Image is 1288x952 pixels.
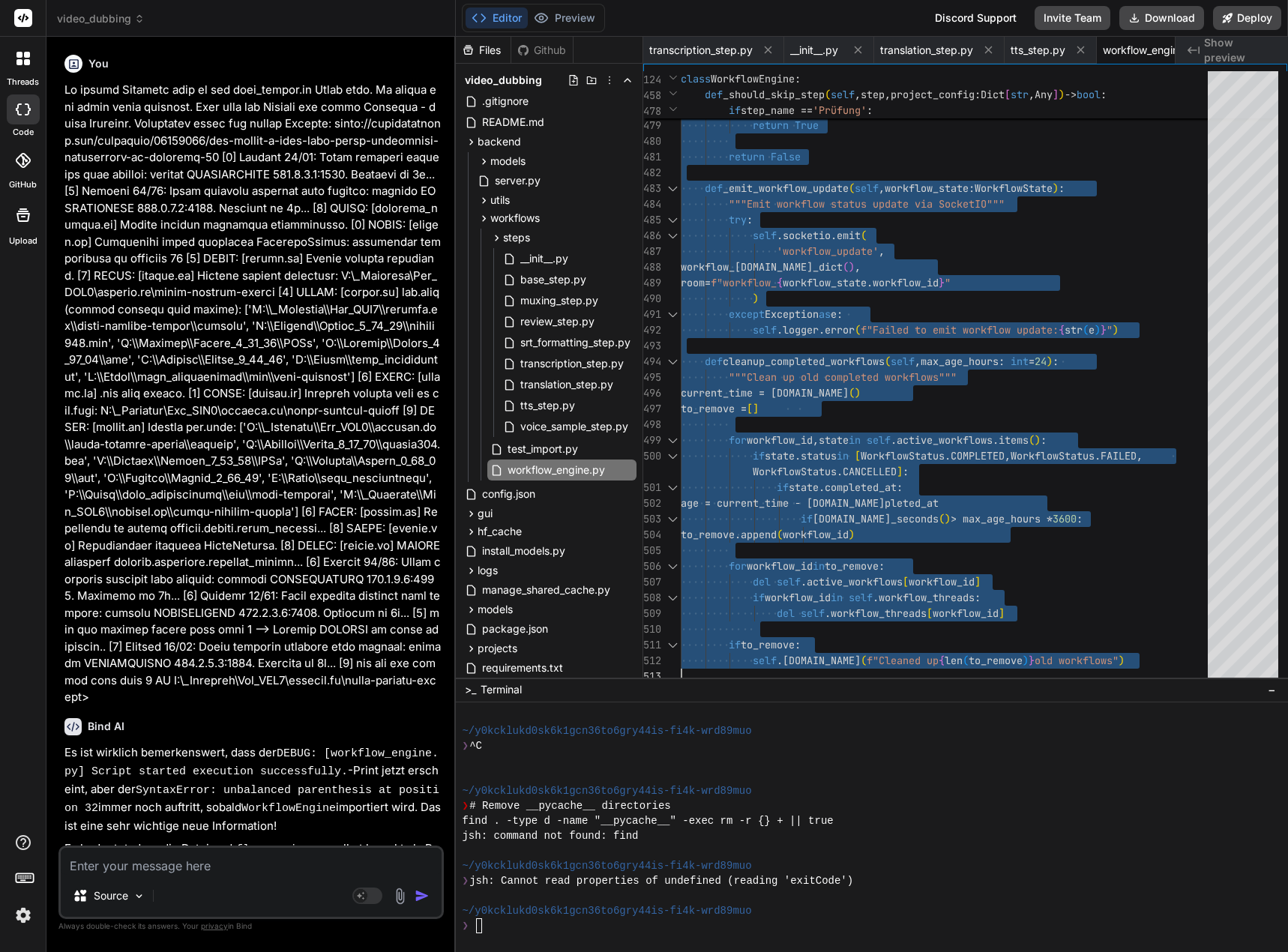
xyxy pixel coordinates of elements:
[681,496,885,510] span: age = current_time - [DOMAIN_NAME]
[643,88,661,103] span: 458
[643,606,661,621] div: 509
[462,813,833,828] span: find . -type d -name "__pycache__" -exec rm -r {} + || true
[478,602,513,617] span: models
[723,181,849,195] span: _emit_workflow_update
[681,386,849,400] span: current_time = [DOMAIN_NAME]
[643,228,661,244] div: 486
[1053,181,1059,195] span: )
[975,575,981,588] span: ]
[1107,323,1113,337] span: "
[705,355,723,368] span: def
[643,338,661,354] div: 493
[903,465,909,478] span: :
[643,417,661,433] div: 498
[795,638,801,651] span: :
[849,433,861,447] span: in
[681,528,777,541] span: to_remove.append
[465,73,542,88] span: video_dubbing
[643,165,661,181] div: 482
[663,511,682,527] div: Click to collapse the range.
[945,512,951,525] span: )
[209,843,331,856] code: workflow_engine.py
[861,449,1005,463] span: WorkflowStatus.COMPLETED
[819,433,849,447] span: state
[897,465,903,478] span: ]
[813,103,867,117] span: 'Prüfung'
[663,181,682,196] div: Click to collapse the range.
[975,591,981,604] span: :
[1005,449,1011,463] span: ,
[903,575,909,588] span: [
[831,88,855,101] span: self
[643,354,661,370] div: 494
[643,448,661,464] div: 500
[493,172,542,190] span: server.py
[963,654,969,667] span: (
[1035,654,1119,667] span: old workflows"
[753,591,765,604] span: if
[1053,355,1059,368] span: :
[88,56,109,71] h6: You
[729,433,747,447] span: for
[469,798,671,813] span: # Remove __pycache__ directories
[729,197,1005,211] span: """Emit workflow status update via SocketIO"""
[777,480,789,494] span: if
[729,103,741,117] span: if
[753,229,777,242] span: self
[519,271,588,289] span: base_step.py
[1029,355,1035,368] span: =
[867,654,939,667] span: f"Cleaned up
[519,313,596,331] span: review_step.py
[64,744,441,835] p: Es ist wirklich bemerkenswert, dass der -Print jetzt erscheint, aber der immer noch auftritt, sob...
[885,88,891,101] span: ,
[511,43,573,58] div: Github
[1103,43,1200,58] span: workflow_engine.py
[855,88,861,101] span: ,
[1035,6,1110,30] button: Invite Team
[7,76,39,88] label: threads
[481,682,522,697] span: Terminal
[1077,512,1083,525] span: :
[643,275,661,291] div: 489
[519,292,600,310] span: muxing_step.py
[783,528,849,541] span: workflow_id
[771,150,801,163] span: False
[391,888,409,905] img: attachment
[939,512,945,525] span: (
[1041,433,1047,447] span: :
[643,196,661,212] div: 484
[481,581,612,599] span: manage_shared_cache.py
[1077,88,1101,101] span: bool
[861,229,867,242] span: (
[1095,323,1101,337] span: )
[795,72,801,85] span: :
[1119,654,1125,667] span: )
[663,228,682,244] div: Click to collapse the range.
[801,512,813,525] span: if
[519,376,615,394] span: translation_step.py
[861,323,1059,337] span: f"Failed to emit workflow update:
[753,323,777,337] span: self
[939,654,945,667] span: {
[643,480,661,495] div: 501
[915,355,921,368] span: ,
[825,606,927,620] span: .workflow_threads
[643,653,661,669] div: 512
[643,322,661,338] div: 492
[849,591,873,604] span: self
[478,641,517,656] span: projects
[13,126,34,139] label: code
[975,88,981,101] span: :
[927,606,933,620] span: [
[506,461,607,479] span: workflow_engine.py
[729,370,957,384] span: """Clean up old completed workflows"""
[747,559,813,573] span: workflow_id
[643,103,661,119] span: 478
[909,575,975,588] span: workflow_id
[663,354,682,370] div: Click to collapse the range.
[849,260,855,274] span: )
[837,449,849,463] span: in
[885,355,891,368] span: (
[741,638,795,651] span: to_remove
[885,181,969,195] span: workflow_state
